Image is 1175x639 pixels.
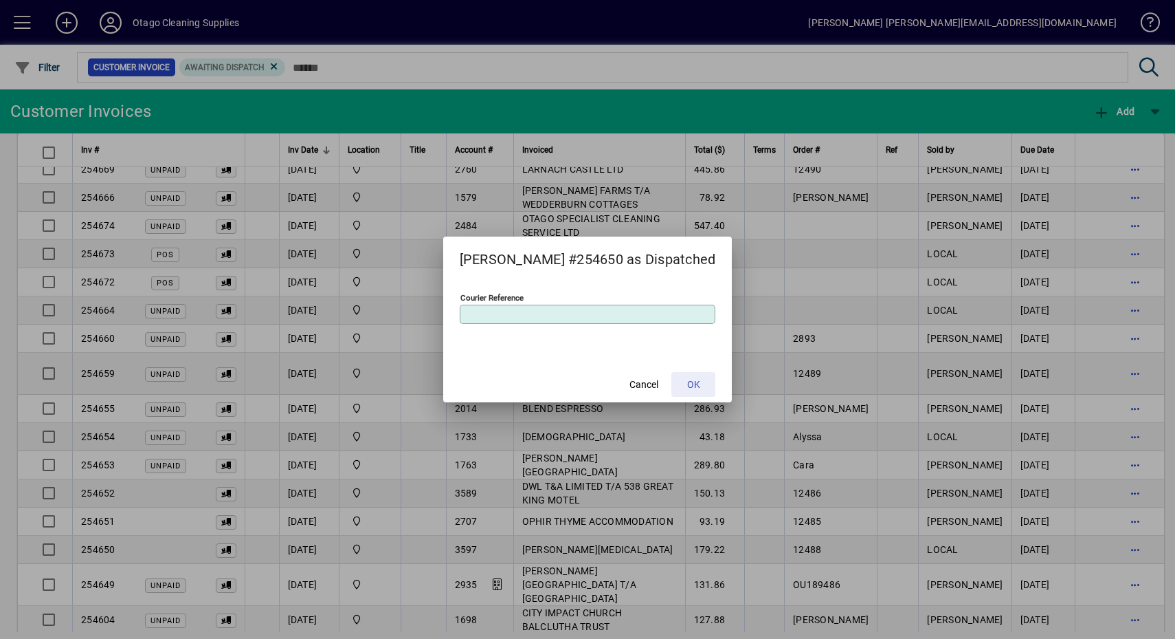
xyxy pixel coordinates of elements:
[622,372,666,397] button: Cancel
[671,372,715,397] button: OK
[687,378,700,392] span: OK
[443,237,732,277] h2: [PERSON_NAME] #254650 as Dispatched
[460,293,524,303] mat-label: Courier Reference
[629,378,658,392] span: Cancel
